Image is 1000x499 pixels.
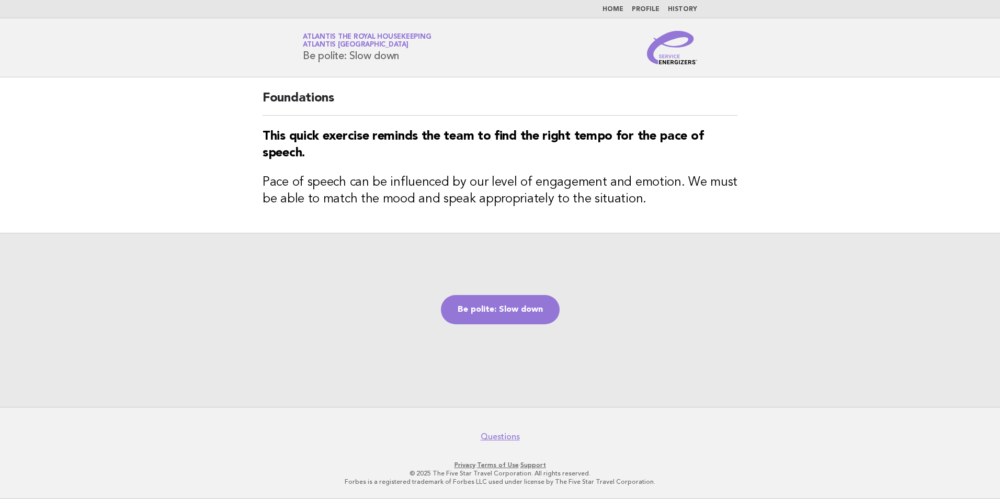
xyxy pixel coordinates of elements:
[180,461,820,469] p: · ·
[520,461,546,469] a: Support
[603,6,623,13] a: Home
[263,90,737,116] h2: Foundations
[180,478,820,486] p: Forbes is a registered trademark of Forbes LLC used under license by The Five Star Travel Corpora...
[454,461,475,469] a: Privacy
[263,130,703,160] strong: This quick exercise reminds the team to find the right tempo for the pace of speech.
[263,174,737,208] h3: Pace of speech can be influenced by our level of engagement and emotion. We must be able to match...
[180,469,820,478] p: © 2025 The Five Star Travel Corporation. All rights reserved.
[441,295,560,324] a: Be polite: Slow down
[303,33,431,48] a: Atlantis the Royal HousekeepingAtlantis [GEOGRAPHIC_DATA]
[477,461,519,469] a: Terms of Use
[303,34,431,61] h1: Be polite: Slow down
[303,42,408,49] span: Atlantis [GEOGRAPHIC_DATA]
[632,6,660,13] a: Profile
[668,6,697,13] a: History
[481,432,520,442] a: Questions
[647,31,697,64] img: Service Energizers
